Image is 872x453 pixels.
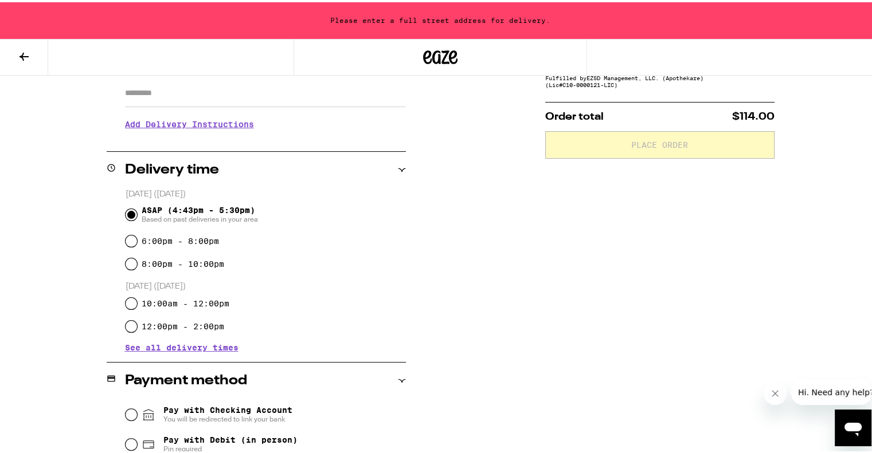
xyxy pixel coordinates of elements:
span: Place Order [631,139,688,147]
span: Pay with Debit (in person) [163,433,298,442]
span: Pin required [163,442,298,451]
label: 12:00pm - 2:00pm [142,320,224,329]
span: Order total [545,109,604,120]
label: 6:00pm - 8:00pm [142,234,219,243]
h3: Add Delivery Instructions [125,109,406,135]
h2: Delivery time [125,161,219,175]
h2: Payment method [125,372,247,385]
p: We'll contact you at [PHONE_NUMBER] when we arrive [125,135,406,144]
iframe: Close message [764,380,787,403]
span: You will be redirected to link your bank [163,412,292,422]
button: Place Order [545,129,775,156]
iframe: Message from company [791,377,871,403]
span: $114.00 [732,109,775,120]
p: [DATE] ([DATE]) [126,187,406,198]
button: See all delivery times [125,341,238,349]
div: Fulfilled by EZSD Management, LLC. (Apothekare) (Lic# C10-0000121-LIC ) [545,72,775,86]
label: 8:00pm - 10:00pm [142,257,224,266]
span: Hi. Need any help? [7,8,83,17]
label: 10:00am - 12:00pm [142,297,229,306]
span: Pay with Checking Account [163,403,292,422]
span: Based on past deliveries in your area [142,212,258,222]
p: [DATE] ([DATE]) [126,279,406,290]
iframe: Button to launch messaging window [835,407,871,444]
span: ASAP (4:43pm - 5:30pm) [142,203,258,222]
